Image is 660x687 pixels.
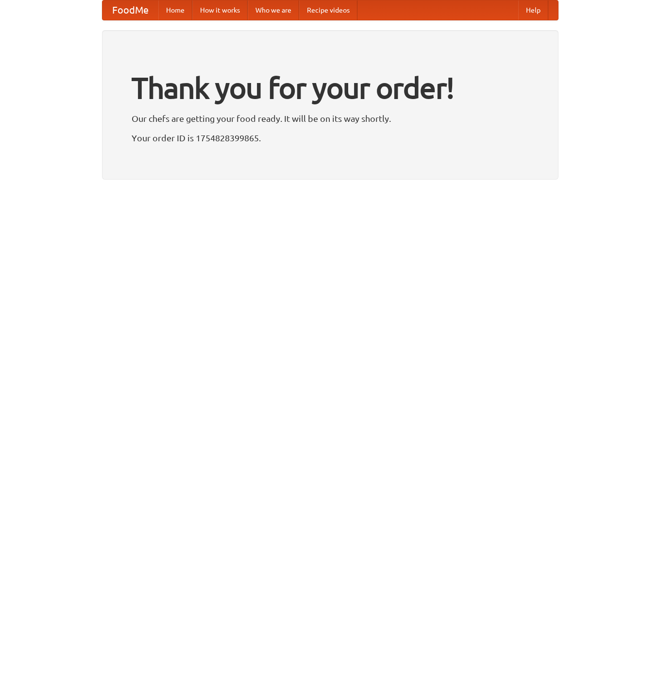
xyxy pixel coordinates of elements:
a: FoodMe [102,0,158,20]
p: Your order ID is 1754828399865. [132,131,529,145]
a: How it works [192,0,248,20]
p: Our chefs are getting your food ready. It will be on its way shortly. [132,111,529,126]
a: Recipe videos [299,0,357,20]
a: Who we are [248,0,299,20]
a: Home [158,0,192,20]
a: Help [518,0,548,20]
h1: Thank you for your order! [132,65,529,111]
